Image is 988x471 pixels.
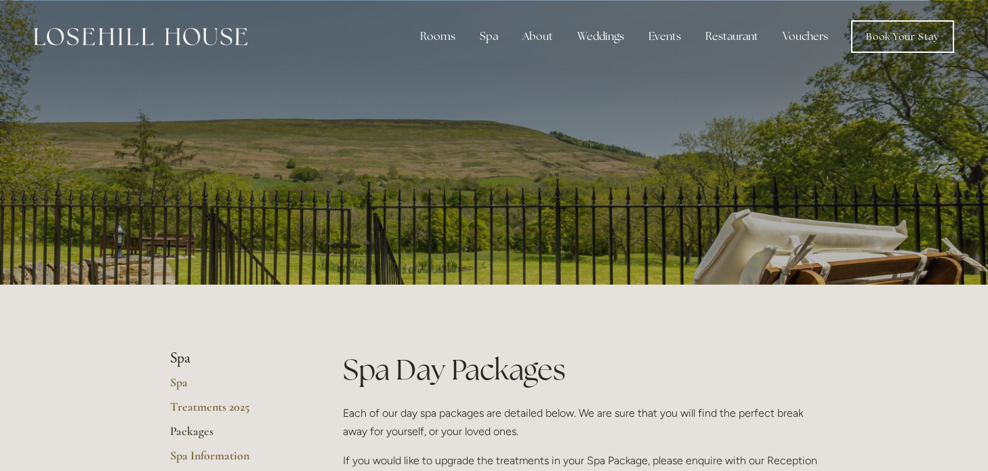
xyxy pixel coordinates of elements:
img: Losehill House [34,28,247,45]
a: Vouchers [772,23,839,50]
a: Treatments 2025 [170,399,300,424]
li: Spa [170,350,300,367]
div: Events [638,23,692,50]
p: Each of our day spa packages are detailed below. We are sure that you will find the perfect break... [343,404,818,441]
div: Restaurant [695,23,769,50]
a: Book Your Stay [851,20,954,53]
a: Spa [170,375,300,399]
div: Rooms [409,23,466,50]
h1: Spa Day Packages [343,350,818,390]
div: Spa [469,23,509,50]
div: Weddings [567,23,635,50]
a: Packages [170,424,300,448]
div: About [512,23,564,50]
